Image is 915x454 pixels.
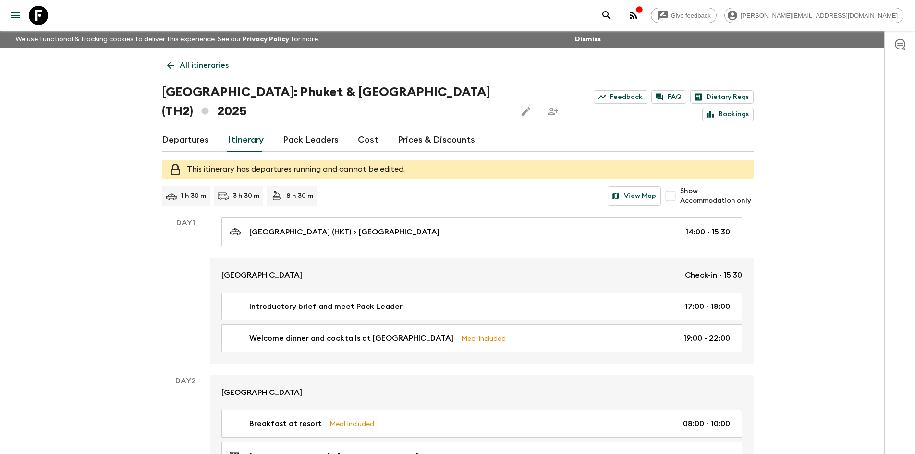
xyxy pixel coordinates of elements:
p: Meal Included [461,333,506,344]
button: Dismiss [573,33,603,46]
a: [GEOGRAPHIC_DATA] [210,375,754,410]
button: menu [6,6,25,25]
p: [GEOGRAPHIC_DATA] (HKT) > [GEOGRAPHIC_DATA] [249,226,439,238]
span: Give feedback [666,12,716,19]
span: Show Accommodation only [680,186,753,206]
p: Check-in - 15:30 [685,270,742,281]
p: 3 h 30 m [233,191,259,201]
p: 19:00 - 22:00 [683,332,730,344]
a: Privacy Policy [243,36,289,43]
p: Meal Included [329,418,374,429]
span: Share this itinerary [543,102,562,121]
p: 8 h 30 m [286,191,313,201]
a: Bookings [702,108,754,121]
p: Welcome dinner and cocktails at [GEOGRAPHIC_DATA] [249,332,453,344]
h1: [GEOGRAPHIC_DATA]: Phuket & [GEOGRAPHIC_DATA] (TH2) 2025 [162,83,509,121]
a: Dietary Reqs [690,90,754,104]
button: search adventures [597,6,616,25]
p: [GEOGRAPHIC_DATA] [221,270,302,281]
a: Pack Leaders [283,129,339,152]
p: Breakfast at resort [249,418,322,429]
a: Departures [162,129,209,152]
a: Feedback [594,90,647,104]
a: Itinerary [228,129,264,152]
p: 14:00 - 15:30 [685,226,730,238]
button: View Map [608,186,661,206]
div: [PERSON_NAME][EMAIL_ADDRESS][DOMAIN_NAME] [724,8,903,23]
span: [PERSON_NAME][EMAIL_ADDRESS][DOMAIN_NAME] [735,12,903,19]
button: Edit this itinerary [516,102,536,121]
p: Introductory brief and meet Pack Leader [249,301,403,312]
a: [GEOGRAPHIC_DATA]Check-in - 15:30 [210,258,754,293]
a: Welcome dinner and cocktails at [GEOGRAPHIC_DATA]Meal Included19:00 - 22:00 [221,324,742,352]
a: All itineraries [162,56,234,75]
p: Day 1 [162,217,210,229]
p: 1 h 30 m [181,191,206,201]
a: Introductory brief and meet Pack Leader17:00 - 18:00 [221,293,742,320]
p: 08:00 - 10:00 [683,418,730,429]
a: FAQ [651,90,686,104]
a: Give feedback [651,8,717,23]
a: Prices & Discounts [398,129,475,152]
a: Breakfast at resortMeal Included08:00 - 10:00 [221,410,742,438]
p: 17:00 - 18:00 [685,301,730,312]
p: [GEOGRAPHIC_DATA] [221,387,302,398]
p: We use functional & tracking cookies to deliver this experience. See our for more. [12,31,323,48]
span: This itinerary has departures running and cannot be edited. [187,165,405,173]
a: [GEOGRAPHIC_DATA] (HKT) > [GEOGRAPHIC_DATA]14:00 - 15:30 [221,217,742,246]
p: Day 2 [162,375,210,387]
a: Cost [358,129,378,152]
p: All itineraries [180,60,229,71]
